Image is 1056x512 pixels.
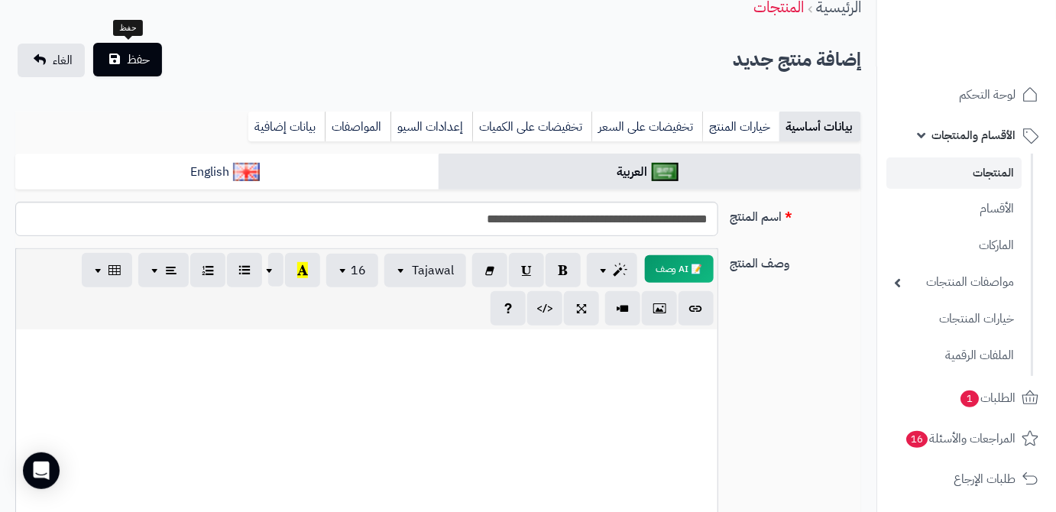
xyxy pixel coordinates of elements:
span: 1 [960,390,979,407]
span: حفظ [127,50,150,69]
button: 📝 AI وصف [645,255,714,283]
label: وصف المنتج [724,248,867,273]
button: حفظ [93,43,162,76]
button: Tajawal [384,254,466,287]
div: حفظ [113,20,143,37]
span: طلبات الإرجاع [954,468,1016,490]
span: Tajawal [412,261,454,280]
a: مواصفات المنتجات [886,266,1022,299]
span: 16 [351,261,366,280]
a: المواصفات [325,112,390,142]
a: الملفات الرقمية [886,339,1022,372]
span: الغاء [53,51,73,70]
h2: إضافة منتج جديد [733,44,861,76]
span: المراجعات والأسئلة [905,428,1016,449]
a: تخفيضات على السعر [591,112,702,142]
a: بيانات أساسية [779,112,861,142]
span: 16 [906,431,928,448]
div: Open Intercom Messenger [23,452,60,489]
label: اسم المنتج [724,202,867,226]
a: إعدادات السيو [390,112,472,142]
a: خيارات المنتج [702,112,779,142]
img: English [233,163,260,181]
a: لوحة التحكم [886,76,1047,113]
a: المنتجات [886,157,1022,189]
button: 16 [326,254,378,287]
a: بيانات إضافية [248,112,325,142]
img: العربية [652,163,679,181]
a: العربية [439,154,862,191]
a: English [15,154,439,191]
a: خيارات المنتجات [886,303,1022,335]
span: الأقسام والمنتجات [931,125,1016,146]
img: logo-2.png [952,38,1041,70]
span: لوحة التحكم [959,84,1016,105]
a: الغاء [18,44,85,77]
a: الأقسام [886,193,1022,225]
a: الطلبات1 [886,380,1047,416]
span: الطلبات [959,387,1016,409]
a: طلبات الإرجاع [886,461,1047,497]
a: المراجعات والأسئلة16 [886,420,1047,457]
a: تخفيضات على الكميات [472,112,591,142]
a: الماركات [886,229,1022,262]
